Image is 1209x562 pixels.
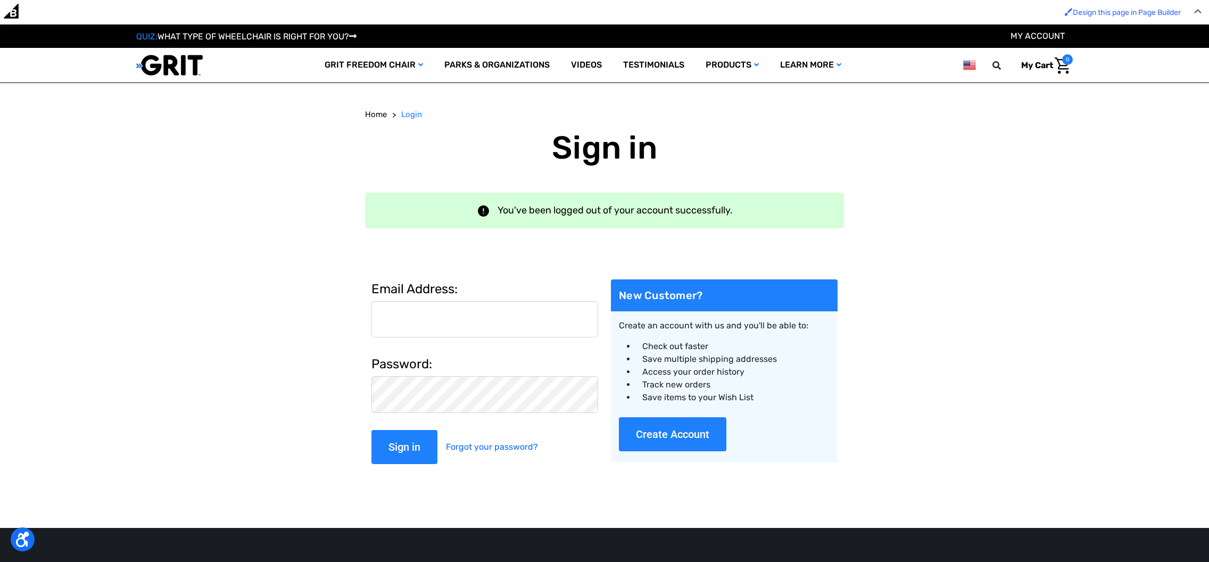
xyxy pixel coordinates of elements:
input: Search [997,54,1013,77]
a: Cart with 0 items [1013,54,1073,77]
a: Learn More [769,48,852,82]
span: My Cart [1021,60,1053,70]
a: Create Account [619,433,726,443]
span: QUIZ: [136,31,158,42]
nav: Breadcrumb [365,109,844,121]
button: Create Account [619,417,726,451]
span: You've been logged out of your account successfully. [498,204,733,216]
a: Parks & Organizations [434,48,560,82]
input: Sign in [371,430,437,464]
label: Password: [371,354,598,374]
img: Close Admin Bar [1194,9,1202,14]
a: Products [695,48,769,82]
a: Home [365,109,387,121]
a: GRIT Freedom Chair [314,48,434,82]
h2: New Customer? [611,279,838,311]
p: Create an account with us and you'll be able to: [619,319,830,332]
a: Videos [560,48,612,82]
span: Login [401,110,422,119]
span: Design this page in Page Builder [1073,8,1181,17]
li: Check out faster [636,340,830,353]
a: Forgot your password? [446,430,538,464]
a: QUIZ:WHAT TYPE OF WHEELCHAIR IS RIGHT FOR YOU? [136,31,357,42]
li: Access your order history [636,366,830,378]
img: Cart [1055,57,1070,74]
h1: Sign in [365,129,844,167]
li: Save multiple shipping addresses [636,353,830,366]
img: Enabled brush for page builder edit. [1064,7,1073,16]
img: GRIT All-Terrain Wheelchair and Mobility Equipment [136,54,203,76]
a: Enabled brush for page builder edit. Design this page in Page Builder [1059,3,1186,22]
img: us.png [963,59,976,72]
span: Home [365,110,387,119]
a: Testimonials [612,48,695,82]
li: Track new orders [636,378,830,391]
span: 0 [1062,54,1073,65]
label: Email Address: [371,279,598,299]
a: Account [1011,31,1065,41]
li: Save items to your Wish List [636,391,830,404]
a: Login [401,109,422,121]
